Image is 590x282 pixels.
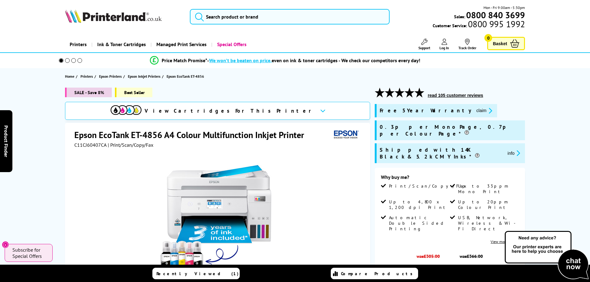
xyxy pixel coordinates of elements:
span: Epson Printers [99,73,122,80]
a: Printers [65,37,91,52]
a: Home [65,73,76,80]
span: Ink & Toner Cartridges [97,37,146,52]
span: USB, Network, Wireless & Wi-Fi Direct [458,215,518,232]
img: Epson [331,129,360,141]
span: £281.64 [413,262,443,274]
span: Up to 4,800 x 1,200 dpi Print [389,199,448,210]
span: Mon - Fri 9:00am - 5:30pm [483,5,525,11]
span: Customer Service: [433,21,525,28]
a: Printerland Logo [65,9,182,24]
span: Print/Scan/Copy/Fax [389,183,469,189]
span: Home [65,73,74,80]
button: promo-description [474,107,494,114]
a: Support [418,39,430,50]
span: Log In [439,46,449,50]
span: Epson EcoTank ET-4856 [167,74,204,79]
input: Search product or brand [190,9,390,24]
span: We won’t be beaten on price, [209,57,272,63]
img: Printerland Logo [65,9,162,23]
span: £337.97 [457,262,486,274]
span: 0.3p per Mono Page, 0.7p per Colour Page* [380,124,522,137]
span: Support [418,46,430,50]
a: 0800 840 3699 [465,12,525,18]
a: View more details [491,239,519,244]
span: Basket [493,39,507,48]
strike: £305.00 [424,253,440,259]
span: Up to 20ppm Colour Print [458,199,518,210]
span: was [413,250,443,259]
a: Printers [81,73,94,80]
span: Subscribe for Special Offers [12,247,46,259]
a: Ink & Toner Cartridges [91,37,151,52]
a: Log In [439,39,449,50]
img: Epson EcoTank ET-4856 [158,160,279,282]
div: Why buy me? [381,174,519,183]
b: 0800 840 3699 [466,9,525,21]
a: Special Offers [211,37,251,52]
img: cmyk-icon.svg [111,105,142,115]
span: Free 5 Year Warranty [380,107,471,114]
span: Sales: [454,14,465,20]
span: Shipped with 14K Black & 5.2k CMY Inks* [380,146,503,160]
span: Compare Products [341,271,416,276]
a: Compare Products [331,268,418,279]
a: Managed Print Services [151,37,211,52]
span: View Cartridges For This Printer [145,107,315,114]
button: read 105 customer reviews [426,93,485,98]
button: Close [2,241,9,248]
img: Open Live Chat window [503,230,590,281]
h1: Epson EcoTank ET-4856 A4 Colour Multifunction Inkjet Printer [74,129,310,141]
a: Epson Inkjet Printers [128,73,162,80]
a: Basket 0 [487,37,525,50]
a: Track Order [458,39,476,50]
a: Epson Printers [99,73,123,80]
span: Product Finder [3,125,9,157]
li: modal_Promise [50,55,520,66]
span: Best Seller [115,88,152,97]
span: SALE - Save 8% [65,88,112,97]
div: - even on ink & toner cartridges - We check our competitors every day! [207,57,420,63]
span: Up to 33ppm Mono Print [458,183,518,194]
span: 0800 995 1992 [467,21,525,27]
span: Automatic Double Sided Printing [389,215,448,232]
button: promo-description [506,150,522,157]
span: | Print/Scan/Copy/Fax [108,142,153,148]
span: Printers [81,73,93,80]
strike: £366.00 [467,253,483,259]
span: Price Match Promise* [162,57,207,63]
span: was [457,250,486,259]
span: C11CJ60407CA [74,142,107,148]
span: Epson Inkjet Printers [128,73,160,80]
span: Recently Viewed (1) [156,271,239,276]
a: Recently Viewed (1) [152,268,240,279]
span: 0 [484,34,492,42]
